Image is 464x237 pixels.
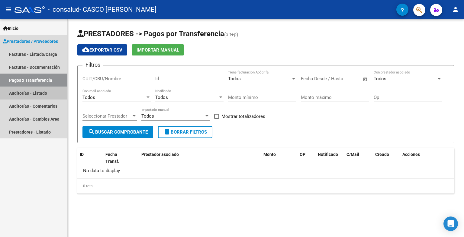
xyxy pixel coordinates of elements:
[105,152,119,164] span: Fecha Transf.
[139,148,261,168] datatable-header-cell: Prestador asociado
[77,44,127,55] button: Exportar CSV
[263,152,276,157] span: Monto
[82,61,103,69] h3: Filtros
[261,148,297,168] datatable-header-cell: Monto
[77,30,224,38] span: PRESTADORES -> Pagos por Transferencia
[301,76,325,81] input: Fecha inicio
[3,38,58,45] span: Prestadores / Proveedores
[79,3,156,16] span: - CASCO [PERSON_NAME]
[77,179,454,194] div: 0 total
[158,126,212,138] button: Borrar Filtros
[163,129,207,135] span: Borrar Filtros
[82,47,122,53] span: Exportar CSV
[137,47,179,53] span: Importar Manual
[400,148,454,168] datatable-header-cell: Acciones
[77,148,103,168] datatable-header-cell: ID
[300,152,305,157] span: OP
[443,216,458,231] div: Open Intercom Messenger
[88,129,148,135] span: Buscar Comprobante
[297,148,315,168] datatable-header-cell: OP
[374,76,386,81] span: Todos
[132,44,184,55] button: Importar Manual
[452,6,459,13] mat-icon: person
[224,32,238,37] span: (alt+p)
[141,152,179,157] span: Prestador asociado
[88,128,95,135] mat-icon: search
[344,148,373,168] datatable-header-cell: C/Mail
[402,152,420,157] span: Acciones
[5,6,12,13] mat-icon: menu
[77,163,454,178] div: No data to display
[318,152,338,157] span: Notificado
[141,113,154,119] span: Todos
[373,148,400,168] datatable-header-cell: Creado
[346,152,359,157] span: C/Mail
[80,152,84,157] span: ID
[315,148,344,168] datatable-header-cell: Notificado
[375,152,389,157] span: Creado
[163,128,171,135] mat-icon: delete
[82,95,95,100] span: Todos
[82,126,153,138] button: Buscar Comprobante
[48,3,79,16] span: - consalud
[331,76,360,81] input: Fecha fin
[103,148,130,168] datatable-header-cell: Fecha Transf.
[82,113,131,119] span: Seleccionar Prestador
[155,95,168,100] span: Todos
[362,76,369,83] button: Open calendar
[221,113,265,120] span: Mostrar totalizadores
[82,46,89,53] mat-icon: cloud_download
[228,76,241,81] span: Todos
[3,25,18,32] span: Inicio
